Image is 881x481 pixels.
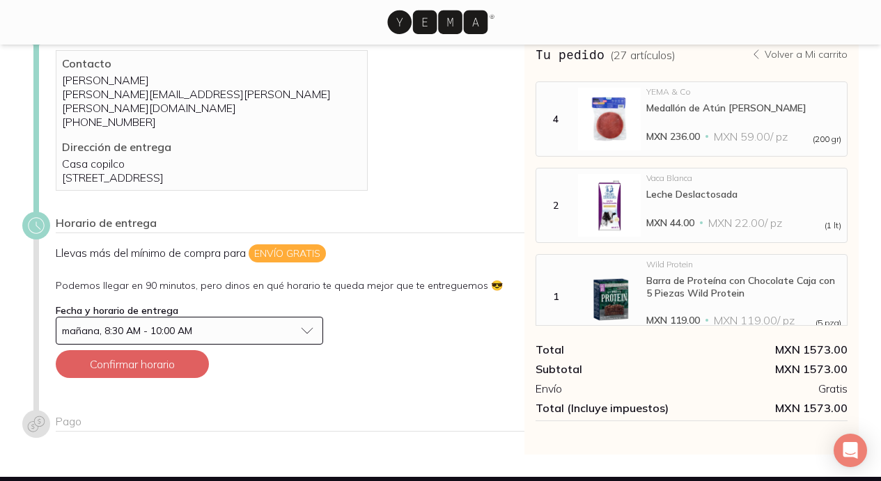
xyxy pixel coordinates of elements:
img: Medallón de Atún Aleta Amarilla [578,88,641,150]
p: Contacto [62,56,361,70]
span: MXN 44.00 [646,216,694,230]
p: [STREET_ADDRESS] [62,171,361,184]
p: Podemos llegar en 90 minutos, pero dinos en qué horario te queda mejor que te entreguemos [56,279,524,292]
div: Barra de Proteína con Chocolate Caja con 5 Piezas Wild Protein [646,274,841,299]
span: MXN 236.00 [646,129,700,143]
span: (200 gr) [813,135,841,143]
img: Leche Deslactosada [578,174,641,237]
span: MXN 22.00 / pz [708,216,782,230]
p: Casa copilco [62,157,361,171]
div: Gratis [692,381,848,395]
span: (1 lt) [825,221,841,230]
p: Llevas más del mínimo de compra para [56,244,524,262]
div: MXN 1573.00 [692,362,848,376]
span: (5 pza) [816,319,841,327]
p: [PERSON_NAME][EMAIL_ADDRESS][PERSON_NAME][PERSON_NAME][DOMAIN_NAME] [62,87,361,115]
span: Sunglass [491,279,503,292]
div: Horario de entrega [56,216,524,233]
span: MXN 59.00 / pz [714,129,788,143]
span: MXN 1573.00 [692,401,848,415]
span: MXN 119.00 / pz [714,313,795,327]
button: Confirmar horario [56,350,209,378]
p: Dirección de entrega [62,140,361,154]
div: Open Intercom Messenger [834,434,867,467]
h3: Tu pedido [536,45,676,63]
div: MXN 1573.00 [692,342,848,356]
span: Envío gratis [249,244,326,262]
div: Total (Incluye impuestos) [536,401,692,415]
a: Volver a Mi carrito [751,48,848,61]
div: Vaca Blanca [646,174,841,182]
div: Total [536,342,692,356]
button: mañana, 8:30 AM - 10:00 AM [56,317,323,345]
span: ( 27 artículos ) [610,48,676,62]
div: Subtotal [536,362,692,376]
p: [PERSON_NAME] [62,73,361,87]
div: Leche Deslactosada [646,188,841,200]
span: mañana, 8:30 AM - 10:00 AM [62,324,192,337]
img: Barra de Proteína con Chocolate Caja con 5 Piezas Wild Protein [578,265,641,328]
div: YEMA & Co [646,88,841,96]
div: Pago [56,414,524,432]
p: Volver a Mi carrito [765,48,848,61]
div: 1 [539,290,572,303]
div: 2 [539,199,572,212]
div: Wild Protein [646,260,841,269]
div: Medallón de Atún [PERSON_NAME] [646,102,841,114]
div: Envío [536,381,692,395]
label: Fecha y horario de entrega [56,304,178,317]
p: [PHONE_NUMBER] [62,115,361,129]
span: MXN 119.00 [646,313,700,327]
div: 4 [539,113,572,125]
